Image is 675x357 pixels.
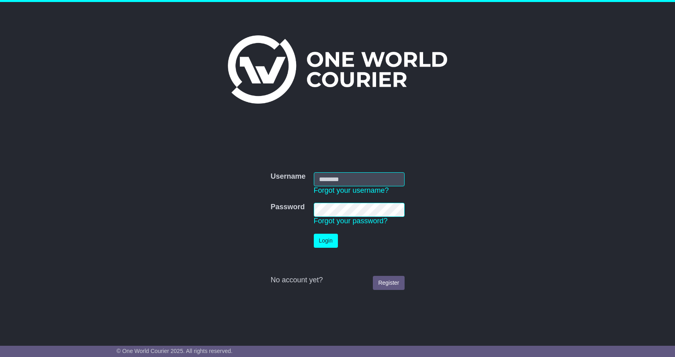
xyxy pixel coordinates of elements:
img: One World [228,35,447,104]
button: Login [314,234,338,248]
div: No account yet? [270,276,404,285]
label: Username [270,172,305,181]
a: Forgot your username? [314,186,389,194]
a: Forgot your password? [314,217,388,225]
label: Password [270,203,305,212]
a: Register [373,276,404,290]
span: © One World Courier 2025. All rights reserved. [117,348,233,354]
